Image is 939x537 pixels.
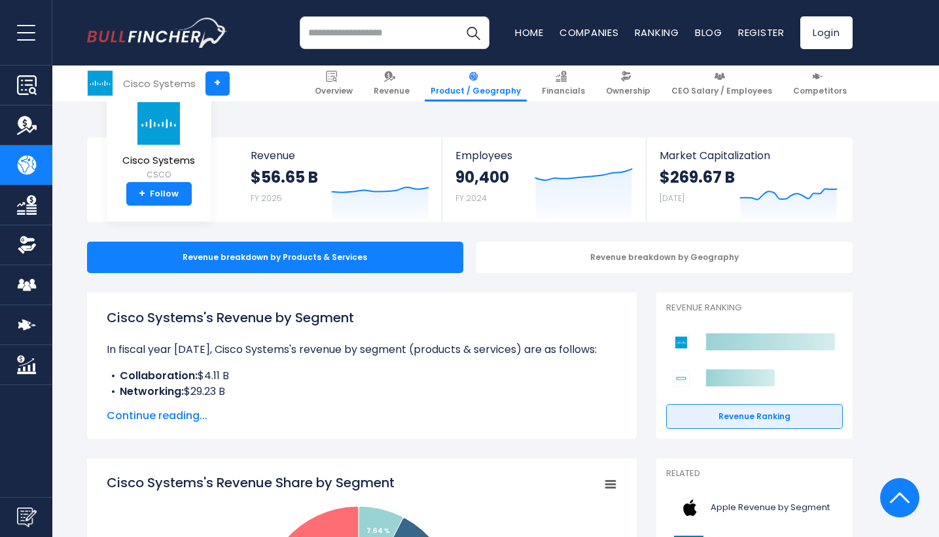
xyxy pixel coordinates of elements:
[666,404,843,429] a: Revenue Ranking
[107,473,395,492] tspan: Cisco Systems's Revenue Share by Segment
[476,242,853,273] div: Revenue breakdown by Geography
[673,370,690,387] img: Hewlett Packard Enterprise Company competitors logo
[536,65,591,102] a: Financials
[431,86,521,96] span: Product / Geography
[315,86,353,96] span: Overview
[666,490,843,526] a: Apple Revenue by Segment
[107,408,617,424] span: Continue reading...
[425,65,527,102] a: Product / Geography
[515,26,544,39] a: Home
[107,384,617,399] li: $29.23 B
[793,86,847,96] span: Competitors
[542,86,585,96] span: Financials
[665,65,778,102] a: CEO Salary / Employees
[455,193,487,204] small: FY 2024
[368,65,416,102] a: Revenue
[251,167,318,187] strong: $56.65 B
[107,308,617,327] h1: Cisco Systems's Revenue by Segment
[695,26,722,39] a: Blog
[87,18,228,48] img: bullfincher logo
[647,138,851,222] a: Market Capitalization $269.67 B [DATE]
[87,18,228,48] a: Go to homepage
[559,26,619,39] a: Companies
[374,86,410,96] span: Revenue
[711,502,830,513] span: Apple Revenue by Segment
[205,71,230,96] a: +
[442,138,646,222] a: Employees 90,400 FY 2024
[122,155,195,166] span: Cisco Systems
[671,86,772,96] span: CEO Salary / Employees
[251,193,282,204] small: FY 2025
[787,65,853,102] a: Competitors
[139,188,145,200] strong: +
[238,138,442,222] a: Revenue $56.65 B FY 2025
[660,193,684,204] small: [DATE]
[126,182,192,206] a: +Follow
[107,342,617,358] p: In fiscal year [DATE], Cisco Systems's revenue by segment (products & services) are as follows:
[635,26,679,39] a: Ranking
[88,71,113,96] img: CSCO logo
[455,167,509,187] strong: 90,400
[738,26,785,39] a: Register
[366,526,390,536] tspan: 7.64 %
[123,76,196,91] div: Cisco Systems
[666,468,843,479] p: Related
[17,235,37,255] img: Ownership
[136,102,182,145] img: CSCO logo
[800,16,853,49] a: Login
[673,334,690,351] img: Cisco Systems competitors logo
[107,368,617,384] li: $4.11 B
[251,149,429,162] span: Revenue
[122,101,196,183] a: Cisco Systems CSCO
[122,169,195,181] small: CSCO
[455,149,633,162] span: Employees
[309,65,359,102] a: Overview
[606,86,650,96] span: Ownership
[600,65,656,102] a: Ownership
[120,368,198,383] b: Collaboration:
[666,303,843,314] p: Revenue Ranking
[87,242,463,273] div: Revenue breakdown by Products & Services
[660,167,735,187] strong: $269.67 B
[120,384,184,399] b: Networking:
[457,16,489,49] button: Search
[674,493,707,523] img: AAPL logo
[660,149,838,162] span: Market Capitalization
